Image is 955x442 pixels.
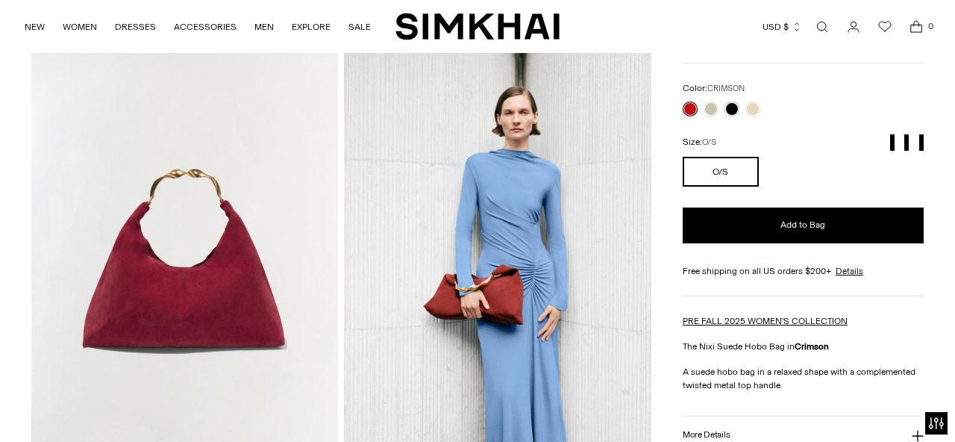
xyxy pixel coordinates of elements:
p: A suede hobo bag in a relaxed shape with a complemented twisted metal top handle. [683,365,924,392]
a: EXPLORE [292,10,331,43]
p: The Nixi Suede Hobo Bag in [683,340,924,353]
a: Wishlist [870,12,900,42]
a: WOMEN [63,10,97,43]
a: NEW [25,10,45,43]
a: MEN [254,10,274,43]
label: Color: [683,81,745,96]
a: ACCESSORIES [174,10,237,43]
a: Go to the account page [839,12,868,42]
label: Size: [683,135,716,149]
button: O/S [683,157,759,187]
div: Free shipping on all US orders $200+ [683,264,924,278]
button: Add to Bag [683,208,924,243]
a: SIMKHAI [395,12,560,41]
span: 0 [924,19,937,33]
iframe: Sign Up via Text for Offers [12,385,150,430]
a: SALE [348,10,371,43]
strong: Crimson [795,341,829,352]
a: PRE FALL 2025 WOMEN'S COLLECTION [683,316,848,326]
span: Add to Bag [780,219,825,231]
button: USD $ [763,10,802,43]
a: Open search modal [807,12,837,42]
a: DRESSES [115,10,156,43]
span: CRIMSON [707,84,745,93]
h3: More Details [683,430,730,440]
a: Details [836,264,863,278]
a: Open cart modal [901,12,931,42]
span: O/S [702,137,716,147]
